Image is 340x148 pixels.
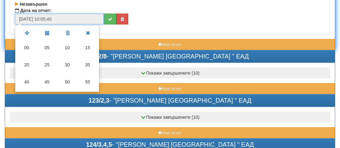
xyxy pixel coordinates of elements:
[37,73,57,91] td: 45
[20,2,47,7] b: Незавършен
[17,56,37,73] td: 20
[10,68,330,78] button: Покажи завършените (10)
[57,29,78,38] a: Изчисти
[37,56,57,73] td: 25
[37,39,57,56] td: 05
[57,39,77,56] td: 10
[57,56,77,73] td: 30
[57,73,77,91] td: 50
[37,29,58,38] a: Избери Дата/Час
[89,97,109,104] b: 123/2,3
[77,56,98,73] td: 35
[77,39,98,56] td: 15
[77,73,98,91] td: 55
[17,29,38,38] a: Сега
[91,53,249,60] span: - "[PERSON_NAME] [GEOGRAPHIC_DATA] " ЕАД
[89,97,251,104] span: - "[PERSON_NAME] [GEOGRAPHIC_DATA] " ЕАД
[17,73,37,91] td: 40
[20,8,52,13] strong: Дата на отчет:
[86,141,254,148] span: - "[PERSON_NAME] [GEOGRAPHIC_DATA] " ЕАД
[10,112,330,123] button: Покажи завършените (10)
[17,39,37,56] td: 00
[5,127,335,138] button: Нов отчет
[5,39,335,50] button: Нов отчет
[5,83,335,94] button: Нов отчет
[77,29,99,38] a: Затвори
[86,141,112,148] b: 124/3,4,5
